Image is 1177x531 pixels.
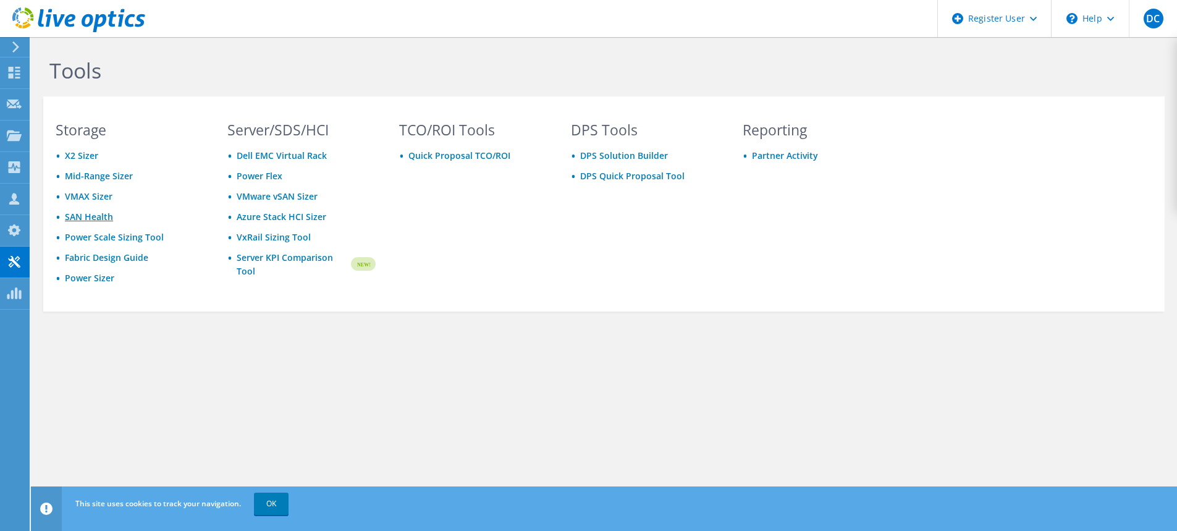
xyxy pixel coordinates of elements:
[65,252,148,263] a: Fabric Design Guide
[254,493,289,515] a: OK
[49,57,884,83] h1: Tools
[65,272,114,284] a: Power Sizer
[75,498,241,509] span: This site uses cookies to track your navigation.
[65,170,133,182] a: Mid-Range Sizer
[65,190,112,202] a: VMAX Sizer
[580,150,668,161] a: DPS Solution Builder
[399,123,547,137] h3: TCO/ROI Tools
[65,211,113,223] a: SAN Health
[408,150,510,161] a: Quick Proposal TCO/ROI
[237,150,327,161] a: Dell EMC Virtual Rack
[1066,13,1078,24] svg: \n
[65,150,98,161] a: X2 Sizer
[580,170,685,182] a: DPS Quick Proposal Tool
[56,123,204,137] h3: Storage
[752,150,818,161] a: Partner Activity
[1144,9,1163,28] span: DC
[237,231,311,243] a: VxRail Sizing Tool
[65,231,164,243] a: Power Scale Sizing Tool
[237,251,349,278] a: Server KPI Comparison Tool
[349,250,376,279] img: new-badge.svg
[237,170,282,182] a: Power Flex
[743,123,891,137] h3: Reporting
[571,123,719,137] h3: DPS Tools
[237,190,318,202] a: VMware vSAN Sizer
[227,123,376,137] h3: Server/SDS/HCI
[237,211,326,223] a: Azure Stack HCI Sizer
